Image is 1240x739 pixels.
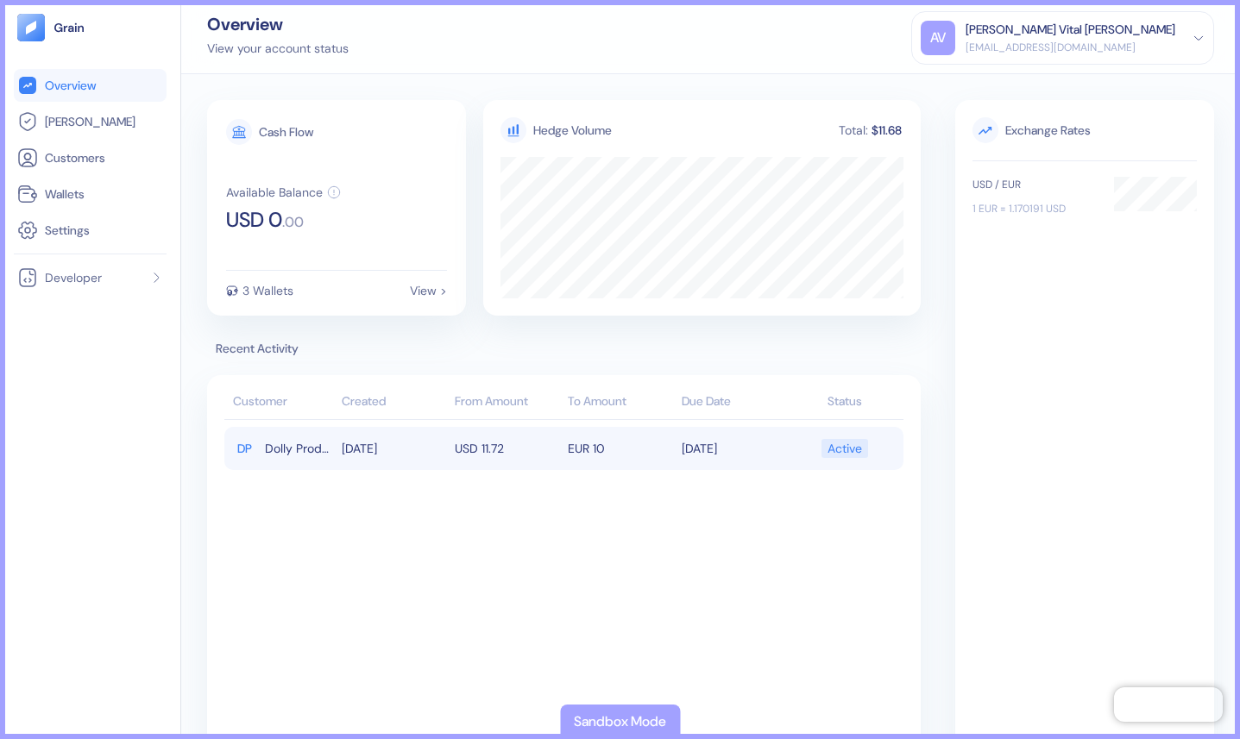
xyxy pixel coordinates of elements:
div: View your account status [207,40,349,58]
span: Recent Activity [207,340,921,358]
div: Hedge Volume [533,122,612,140]
a: [PERSON_NAME] [17,111,163,132]
span: . 00 [282,216,304,229]
th: Due Date [677,385,790,420]
div: DP [233,435,256,461]
div: 1 EUR = 1.170191 USD [972,201,1097,216]
div: $11.68 [870,124,903,136]
span: USD 0 [226,210,282,230]
th: From Amount [450,385,563,420]
div: Active [828,434,862,463]
img: logo-tablet-V2.svg [17,14,45,41]
iframe: Chatra live chat [1114,687,1223,722]
td: EUR 10 [563,427,677,470]
th: Customer [224,385,337,420]
span: Wallets [45,185,85,203]
td: USD 11.72 [450,427,563,470]
div: Status [795,392,895,410]
td: [DATE] [337,427,450,470]
div: Sandbox Mode [574,711,666,732]
div: View > [410,285,447,297]
div: Cash Flow [259,126,313,138]
span: Settings [45,222,90,239]
div: Overview [207,16,349,33]
div: [PERSON_NAME] Vital [PERSON_NAME] [966,21,1175,39]
span: [PERSON_NAME] [45,113,135,130]
img: logo [54,22,85,34]
a: Settings [17,220,163,241]
div: Total: [837,124,870,136]
div: [EMAIL_ADDRESS][DOMAIN_NAME] [966,40,1175,55]
span: Customers [45,149,105,166]
a: Overview [17,75,163,96]
button: Available Balance [226,185,341,199]
div: USD / EUR [972,177,1097,192]
a: Wallets [17,184,163,204]
span: Overview [45,77,96,94]
td: [DATE] [677,427,790,470]
th: Created [337,385,450,420]
span: Dolly Production [265,434,334,463]
div: AV [921,21,955,55]
a: Customers [17,147,163,168]
div: Available Balance [226,186,323,198]
span: Developer [45,269,102,286]
th: To Amount [563,385,677,420]
span: Exchange Rates [972,117,1197,143]
div: 3 Wallets [242,285,293,297]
